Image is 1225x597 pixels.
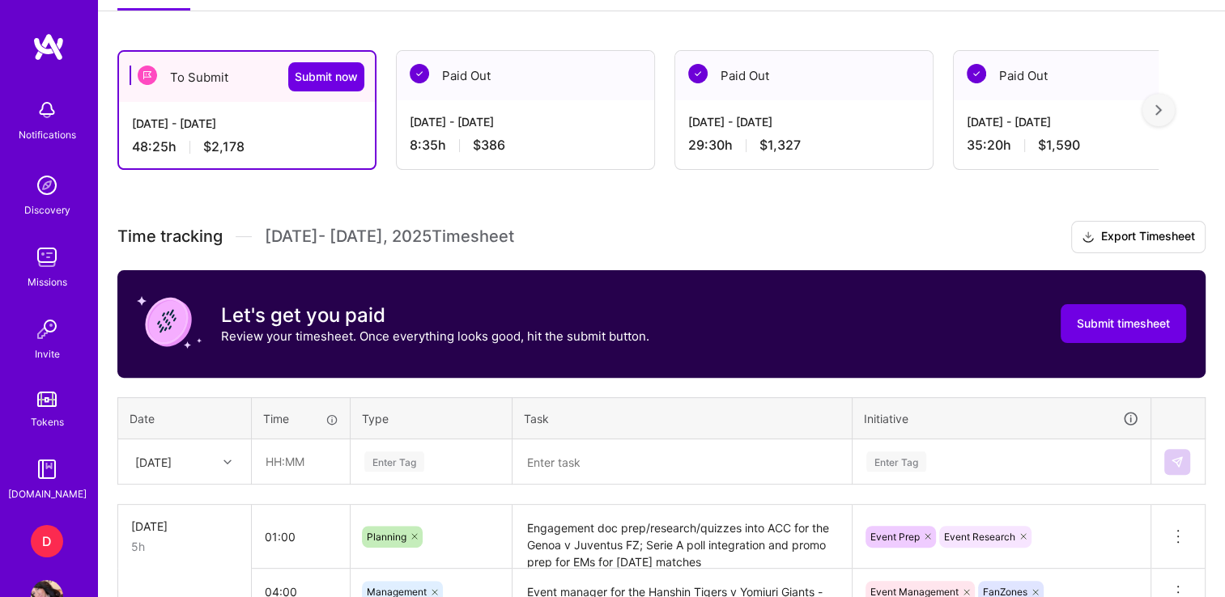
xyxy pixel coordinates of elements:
[864,409,1139,428] div: Initiative
[31,241,63,273] img: teamwork
[8,485,87,502] div: [DOMAIN_NAME]
[31,413,64,430] div: Tokens
[967,64,986,83] img: Paid Out
[473,137,505,154] span: $386
[131,518,238,535] div: [DATE]
[252,515,350,558] input: HH:MM
[367,531,406,543] span: Planning
[265,227,514,247] span: [DATE] - [DATE] , 2025 Timesheet
[410,113,641,130] div: [DATE] - [DATE]
[351,397,513,439] th: Type
[1071,221,1206,253] button: Export Timesheet
[131,538,238,555] div: 5h
[135,453,172,470] div: [DATE]
[514,506,850,567] textarea: Engagement doc prep/research/quizzes into ACC for the Genoa v Juventus FZ; Serie A poll integrati...
[1061,304,1186,343] button: Submit timesheet
[31,453,63,485] img: guide book
[19,126,76,143] div: Notifications
[967,137,1198,154] div: 35:20 h
[1038,137,1080,154] span: $1,590
[688,137,920,154] div: 29:30 h
[31,169,63,201] img: discovery
[410,64,429,83] img: Paid Out
[138,66,157,85] img: To Submit
[223,458,232,466] i: icon Chevron
[37,392,57,407] img: tokens
[263,410,338,427] div: Time
[1171,455,1184,468] img: Submit
[137,290,202,354] img: coin
[944,531,1015,543] span: Event Research
[364,449,424,474] div: Enter Tag
[24,201,70,218] div: Discovery
[32,32,65,61] img: logo
[1077,315,1170,332] span: Submit timesheet
[967,113,1198,130] div: [DATE] - [DATE]
[675,51,933,100] div: Paid Out
[221,328,649,345] p: Review your timesheet. Once everything looks good, hit the submit button.
[221,303,649,328] h3: Let's get you paid
[870,531,920,543] span: Event Prep
[954,51,1211,100] div: Paid Out
[288,62,364,91] button: Submit now
[117,227,223,247] span: Time tracking
[35,345,60,362] div: Invite
[31,525,63,557] div: D
[295,69,358,85] span: Submit now
[119,52,375,102] div: To Submit
[253,440,349,483] input: HH:MM
[866,449,926,474] div: Enter Tag
[118,397,252,439] th: Date
[132,115,362,132] div: [DATE] - [DATE]
[410,137,641,154] div: 8:35 h
[397,51,654,100] div: Paid Out
[513,397,853,439] th: Task
[28,273,67,290] div: Missions
[203,138,245,155] span: $2,178
[31,313,63,345] img: Invite
[688,64,708,83] img: Paid Out
[688,113,920,130] div: [DATE] - [DATE]
[132,138,362,155] div: 48:25 h
[1155,104,1162,116] img: right
[27,525,67,557] a: D
[759,137,801,154] span: $1,327
[31,94,63,126] img: bell
[1082,229,1095,246] i: icon Download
